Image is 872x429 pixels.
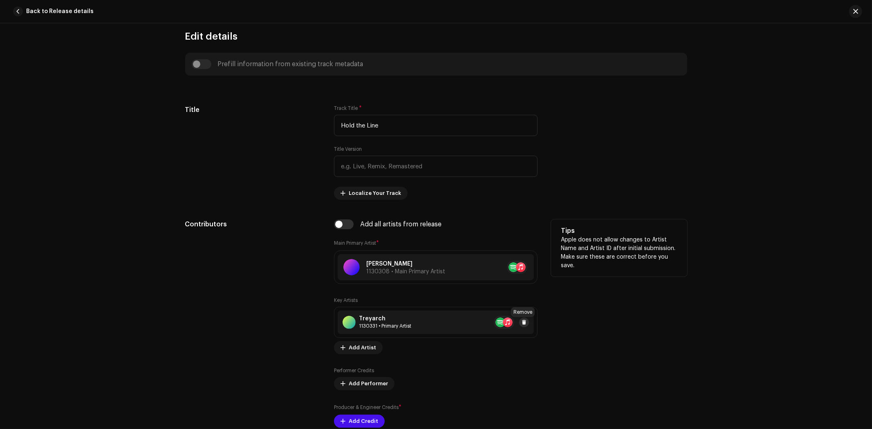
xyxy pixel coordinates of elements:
small: Main Primary Artist [334,241,376,246]
button: Add Performer [334,377,395,390]
h5: Tips [561,226,677,236]
button: Add Artist [334,341,383,354]
div: Primary Artist [359,323,411,329]
input: e.g. Live, Remix, Remastered [334,156,538,177]
p: Apple does not allow changes to Artist Name and Artist ID after initial submission. Make sure the... [561,236,677,270]
div: Add all artists from release [360,221,442,228]
span: Add Performer [349,375,388,392]
h3: Edit details [185,30,687,43]
div: Treyarch [359,315,411,322]
button: Add Credit [334,415,385,428]
label: Key Artists [334,297,358,304]
h5: Contributors [185,219,321,229]
small: Producer & Engineer Credits [334,405,399,410]
h5: Title [185,105,321,115]
span: Add Artist [349,340,376,356]
p: [PERSON_NAME] [366,260,445,268]
label: Performer Credits [334,367,374,374]
button: Localize Your Track [334,187,408,200]
span: Localize Your Track [349,185,401,201]
label: Track Title [334,105,362,112]
span: 1130308 • Main Primary Artist [366,269,445,275]
input: Enter the name of the track [334,115,538,136]
label: Title Version [334,146,362,152]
